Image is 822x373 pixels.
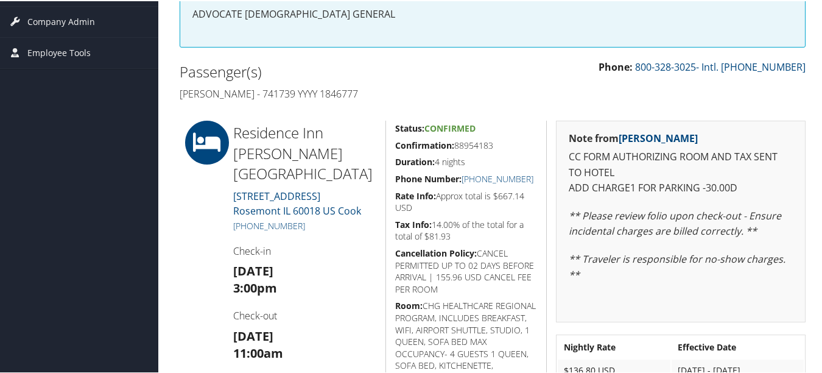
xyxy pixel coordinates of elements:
[569,251,785,280] em: ** Traveler is responsible for no-show charges. **
[27,5,95,36] span: Company Admin
[635,59,806,73] a: 800-328-3025- Intl. [PHONE_NUMBER]
[395,218,432,229] strong: Tax Info:
[395,155,435,166] strong: Duration:
[233,344,283,360] strong: 11:00am
[180,86,483,99] h4: [PERSON_NAME] - 741739 YYYY 1846777
[395,138,454,150] strong: Confirmation:
[395,189,436,201] strong: Rate Info:
[569,208,781,237] em: ** Please review folio upon check-out - Ensure incidental charges are billed correctly. **
[558,335,670,357] th: Nightly Rate
[619,130,698,144] a: [PERSON_NAME]
[27,37,91,67] span: Employee Tools
[395,246,477,258] strong: Cancellation Policy:
[395,172,462,183] strong: Phone Number:
[233,219,305,230] a: [PHONE_NUMBER]
[569,130,698,144] strong: Note from
[233,327,273,343] strong: [DATE]
[569,148,793,195] p: CC FORM AUTHORIZING ROOM AND TAX SENT TO HOTEL ADD CHARGE1 FOR PARKING -30.00D
[395,121,424,133] strong: Status:
[233,243,376,257] h4: Check-in
[233,188,361,216] a: [STREET_ADDRESS]Rosemont IL 60018 US Cook
[395,299,423,310] strong: Room:
[395,138,538,151] h5: 88954183
[233,261,273,278] strong: [DATE]
[395,218,538,241] h5: 14.00% of the total for a total of $81.93
[599,59,633,73] strong: Phone:
[462,172,533,183] a: [PHONE_NUMBER]
[233,121,376,183] h2: Residence Inn [PERSON_NAME][GEOGRAPHIC_DATA]
[395,246,538,294] h5: CANCEL PERMITTED UP TO 02 DAYS BEFORE ARRIVAL | 155.96 USD CANCEL FEE PER ROOM
[233,308,376,321] h4: Check-out
[424,121,476,133] span: Confirmed
[395,189,538,213] h5: Approx total is $667.14 USD
[672,335,804,357] th: Effective Date
[233,279,277,295] strong: 3:00pm
[180,60,483,81] h2: Passenger(s)
[395,155,538,167] h5: 4 nights
[192,5,793,21] p: ADVOCATE [DEMOGRAPHIC_DATA] GENERAL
